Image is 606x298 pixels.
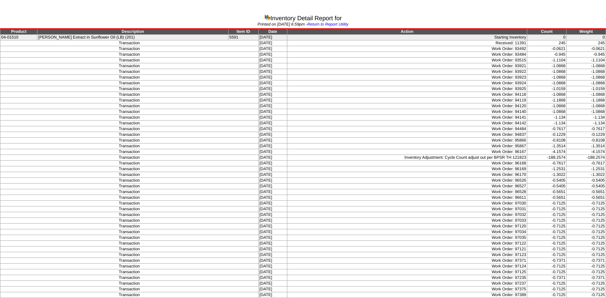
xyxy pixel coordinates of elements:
[527,252,567,258] td: -0.7125
[527,98,567,103] td: -1.1868
[0,235,259,241] td: Transaction
[37,35,228,40] td: [PERSON_NAME] Extract in Sunflower Oil (LB) (201)
[0,109,259,115] td: Transaction
[0,103,259,109] td: Transaction
[527,161,567,166] td: -0.7617
[287,52,527,58] td: Work Order: 93484
[567,161,606,166] td: -0.7617
[0,229,259,235] td: Transaction
[258,40,287,46] td: [DATE]
[287,269,527,275] td: Work Order: 97125
[527,132,567,138] td: -0.1229
[0,241,259,246] td: Transaction
[567,292,606,298] td: -0.7125
[0,86,259,92] td: Transaction
[287,229,527,235] td: Work Order: 97034
[287,166,527,172] td: Work Order: 96169
[287,46,527,52] td: Work Order: 93492
[287,206,527,212] td: Work Order: 97031
[567,206,606,212] td: -0.7125
[567,75,606,81] td: -1.0868
[0,115,259,121] td: Transaction
[258,292,287,298] td: [DATE]
[527,121,567,126] td: -1.134
[0,218,259,224] td: Transaction
[527,229,567,235] td: -0.7125
[0,184,259,189] td: Transaction
[567,281,606,287] td: -0.7125
[527,115,567,121] td: -1.134
[287,92,527,98] td: Work Order: 94118
[567,81,606,86] td: -1.0868
[567,86,606,92] td: -1.0159
[258,29,287,35] td: Date
[287,287,527,292] td: Work Order: 97375
[567,252,606,258] td: -0.7125
[258,132,287,138] td: [DATE]
[258,86,287,92] td: [DATE]
[258,201,287,206] td: [DATE]
[258,229,287,235] td: [DATE]
[258,98,287,103] td: [DATE]
[287,121,527,126] td: Work Order: 94142
[567,143,606,149] td: -1.3514
[567,98,606,103] td: -1.1868
[527,63,567,69] td: -1.0868
[567,229,606,235] td: -0.7125
[258,75,287,81] td: [DATE]
[567,103,606,109] td: -1.0868
[567,69,606,75] td: -1.0868
[527,184,567,189] td: -0.5405
[0,212,259,218] td: Transaction
[258,206,287,212] td: [DATE]
[0,189,259,195] td: Transaction
[287,58,527,63] td: Work Order: 93515
[287,75,527,81] td: Work Order: 93923
[567,40,606,46] td: 245
[0,195,259,201] td: Transaction
[258,63,287,69] td: [DATE]
[0,58,259,63] td: Transaction
[0,75,259,81] td: Transaction
[527,287,567,292] td: -0.7125
[287,81,527,86] td: Work Order: 93924
[527,212,567,218] td: -0.7125
[567,235,606,241] td: -0.7125
[527,264,567,269] td: -0.7125
[0,92,259,98] td: Transaction
[264,14,271,20] img: graph.gif
[287,69,527,75] td: Work Order: 93922
[567,126,606,132] td: -0.7617
[287,143,527,149] td: Work Order: 95867
[527,201,567,206] td: -0.7125
[258,235,287,241] td: [DATE]
[527,292,567,298] td: -0.7125
[287,98,527,103] td: Work Order: 94119
[527,86,567,92] td: -1.0159
[287,126,527,132] td: Work Order: 94484
[287,63,527,69] td: Work Order: 93921
[527,172,567,178] td: -1.3022
[0,166,259,172] td: Transaction
[228,29,259,35] td: Item ID
[258,161,287,166] td: [DATE]
[258,58,287,63] td: [DATE]
[0,29,37,35] td: Product
[567,269,606,275] td: -0.7125
[0,178,259,184] td: Transaction
[0,269,259,275] td: Transaction
[258,166,287,172] td: [DATE]
[258,109,287,115] td: [DATE]
[527,103,567,109] td: -1.0868
[567,52,606,58] td: -0.945
[258,212,287,218] td: [DATE]
[0,264,259,269] td: Transaction
[0,172,259,178] td: Transaction
[287,281,527,287] td: Work Order: 97237
[287,40,527,46] td: Received: 11391
[258,241,287,246] td: [DATE]
[0,81,259,86] td: Transaction
[567,189,606,195] td: -0.5651
[567,246,606,252] td: -0.7125
[258,281,287,287] td: [DATE]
